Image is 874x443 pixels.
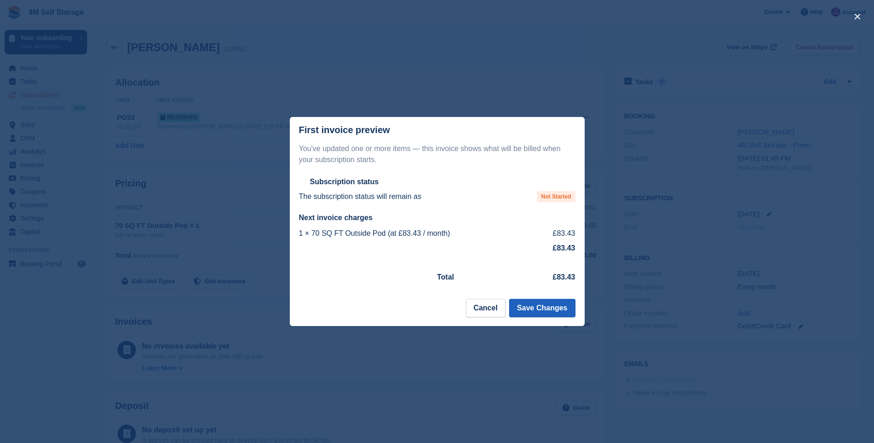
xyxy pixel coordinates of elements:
p: First invoice preview [299,125,390,135]
td: 1 × 70 SQ FT Outside Pod (at £83.43 / month) [299,226,540,241]
strong: £83.43 [553,273,575,281]
button: close [850,9,865,24]
strong: Total [437,273,454,281]
button: Cancel [466,299,505,317]
h2: Subscription status [310,177,379,187]
span: Not Started [537,191,575,202]
td: £83.43 [540,226,575,241]
p: You've updated one or more items — this invoice shows what will be billed when your subscription ... [299,143,575,165]
button: Save Changes [509,299,575,317]
strong: £83.43 [553,244,575,252]
p: The subscription status will remain as [299,191,422,202]
h2: Next invoice charges [299,213,575,222]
